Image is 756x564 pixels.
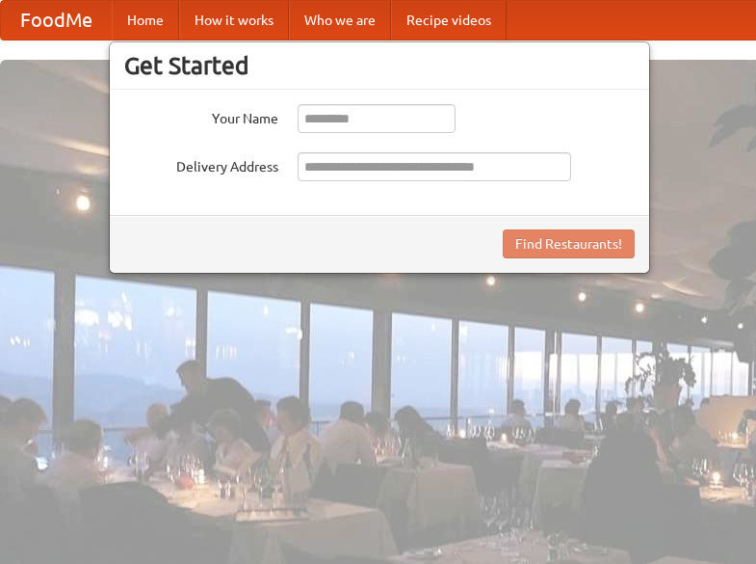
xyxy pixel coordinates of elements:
[124,51,635,80] h3: Get Started
[1,1,112,40] a: FoodMe
[112,1,179,40] a: Home
[179,1,289,40] a: How it works
[503,229,635,258] button: Find Restaurants!
[124,104,278,128] label: Your Name
[391,1,507,40] a: Recipe videos
[289,1,391,40] a: Who we are
[124,152,278,176] label: Delivery Address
